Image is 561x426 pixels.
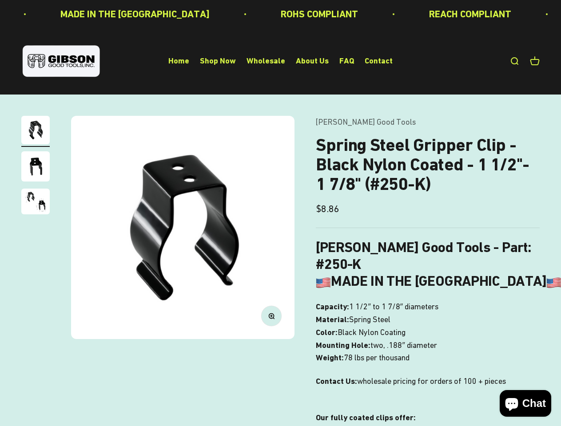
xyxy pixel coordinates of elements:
[168,56,189,66] a: Home
[344,351,410,364] span: 78 lbs per thousand
[316,272,561,289] b: MADE IN THE [GEOGRAPHIC_DATA]
[316,413,416,422] strong: Our fully coated clips offer:
[21,151,50,181] img: close up of a spring steel gripper clip, tool clip, durable, secure holding, Excellent corrosion ...
[21,116,50,147] button: Go to item 1
[316,315,349,324] b: Material:
[316,201,339,217] sale-price: $8.86
[60,6,209,22] p: MADE IN THE [GEOGRAPHIC_DATA]
[316,327,338,337] b: Color:
[316,239,531,272] b: [PERSON_NAME] Good Tools - Part: #250-K
[247,56,285,66] a: Wholesale
[280,6,357,22] p: ROHS COMPLIANT
[21,116,50,144] img: Gripper clip, made & shipped from the USA!
[296,56,329,66] a: About Us
[316,340,370,350] b: Mounting Hole:
[316,376,357,386] strong: Contact Us:
[370,339,437,352] span: two, .188″ diameter
[339,56,354,66] a: FAQ
[316,353,344,362] b: Weight:
[21,189,50,217] button: Go to item 3
[71,116,294,339] img: Gripper clip, made & shipped from the USA!
[316,375,540,401] p: wholesale pricing for orders of 100 + pieces
[338,326,406,339] span: Black Nylon Coating
[200,56,236,66] a: Shop Now
[21,189,50,214] img: close up of a spring steel gripper clip, tool clip, durable, secure holding, Excellent corrosion ...
[428,6,510,22] p: REACH COMPLIANT
[497,390,554,419] inbox-online-store-chat: Shopify online store chat
[349,313,390,326] span: Spring Steel
[316,117,416,126] a: [PERSON_NAME] Good Tools
[316,302,349,311] b: Capacity:
[365,56,393,66] a: Contact
[349,300,438,313] span: 1 1/2″ to 1 7/8″ diameters
[21,151,50,184] button: Go to item 2
[316,135,540,194] h1: Spring Steel Gripper Clip - Black Nylon Coated - 1 1/2"- 1 7/8" (#250-K)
